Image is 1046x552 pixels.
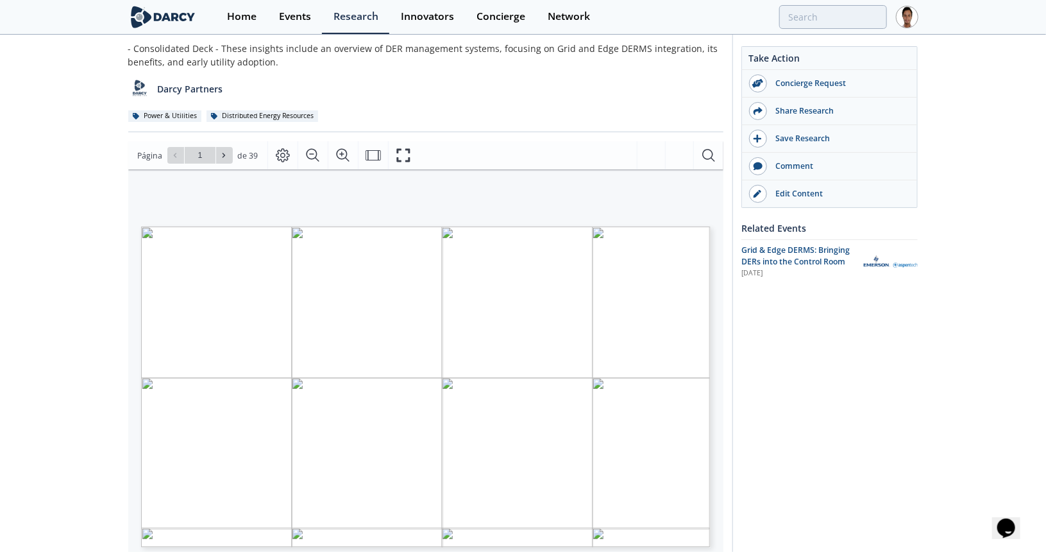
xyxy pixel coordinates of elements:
div: Comment [767,160,911,172]
p: Darcy Partners [157,82,223,96]
a: Grid & Edge DERMS: Bringing DERs into the Control Room [DATE] Aspen Technology [741,245,918,279]
div: Distributed Energy Resources [207,110,319,122]
div: - Consolidated Deck - These insights include an overview of DER management systems, focusing on G... [128,42,723,69]
iframe: chat widget [992,501,1033,539]
img: Profile [896,6,918,28]
div: Concierge [477,12,525,22]
div: Power & Utilities [128,110,202,122]
div: Events [279,12,311,22]
div: Edit Content [767,188,911,200]
div: Innovators [401,12,454,22]
div: Network [548,12,590,22]
div: [DATE] [741,268,855,279]
div: Take Action [742,51,917,70]
div: Concierge Request [767,78,911,89]
div: Research [333,12,378,22]
input: Advanced Search [779,5,887,29]
div: Home [227,12,257,22]
div: Related Events [741,217,918,239]
img: logo-wide.svg [128,6,198,28]
span: Grid & Edge DERMS: Bringing DERs into the Control Room [741,245,850,267]
div: Save Research [767,133,911,144]
div: Share Research [767,105,911,117]
a: Edit Content [742,180,917,207]
img: Aspen Technology [864,255,918,268]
